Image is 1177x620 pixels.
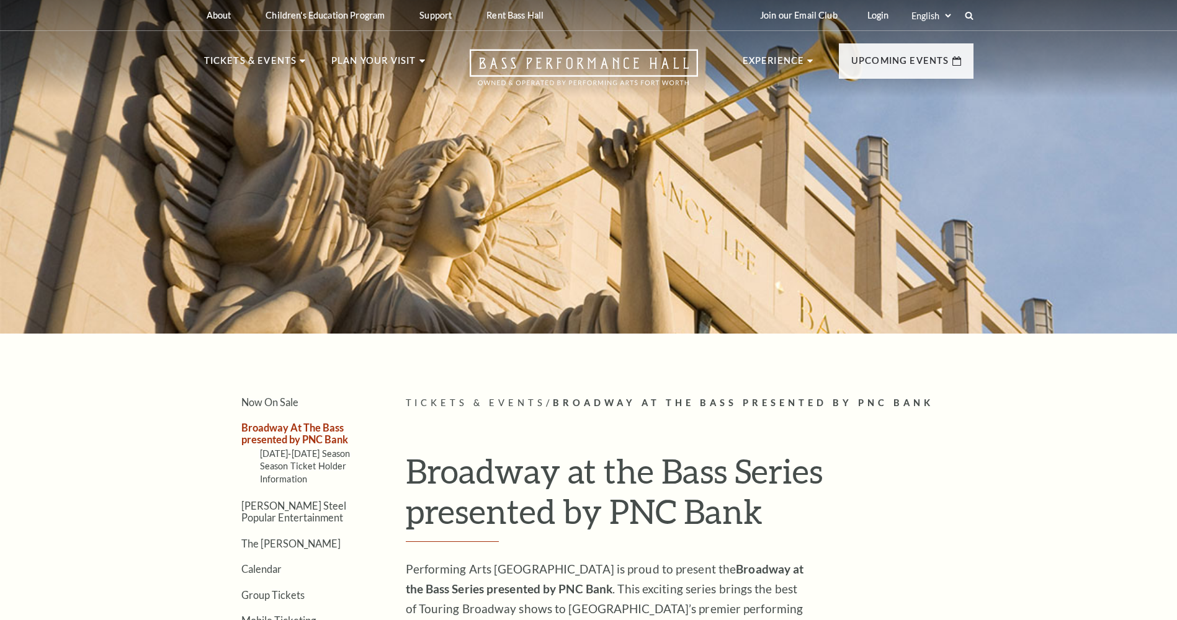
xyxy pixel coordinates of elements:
a: Group Tickets [241,589,305,601]
a: [DATE]-[DATE] Season [260,448,351,459]
p: Experience [743,53,805,76]
a: [PERSON_NAME] Steel Popular Entertainment [241,500,346,523]
span: Broadway At The Bass presented by PNC Bank [553,397,934,408]
a: The [PERSON_NAME] [241,538,341,549]
p: Plan Your Visit [331,53,416,76]
p: Support [419,10,452,20]
a: Now On Sale [241,396,298,408]
select: Select: [909,10,953,22]
p: Children's Education Program [266,10,385,20]
a: Calendar [241,563,282,575]
p: Tickets & Events [204,53,297,76]
a: Season Ticket Holder Information [260,461,347,484]
h1: Broadway at the Bass Series presented by PNC Bank [406,451,973,542]
a: Broadway At The Bass presented by PNC Bank [241,422,348,445]
p: Rent Bass Hall [486,10,544,20]
span: Tickets & Events [406,397,547,408]
p: Upcoming Events [851,53,949,76]
p: About [207,10,231,20]
p: / [406,396,973,411]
